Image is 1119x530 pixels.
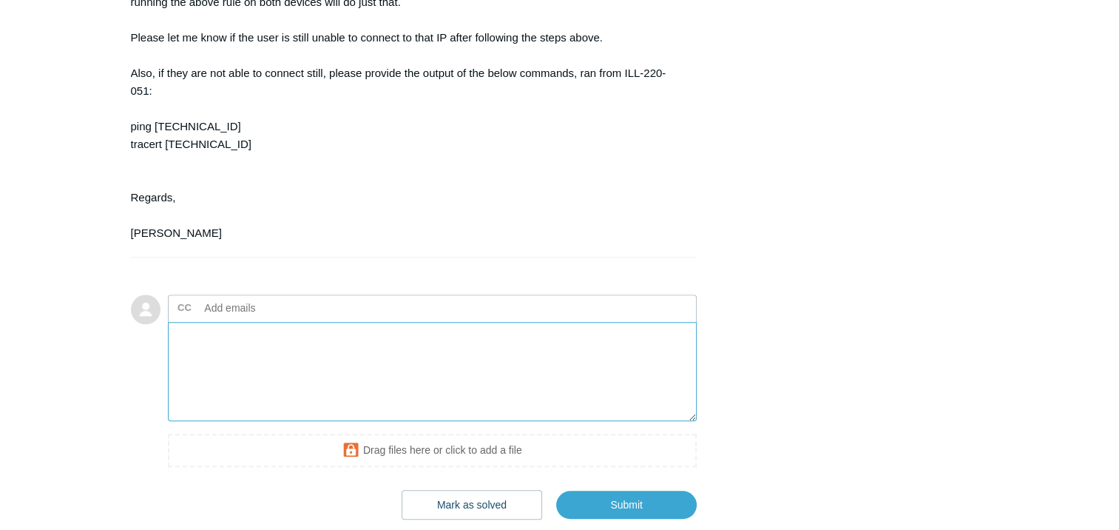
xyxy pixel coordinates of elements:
label: CC [178,297,192,319]
input: Submit [556,491,697,519]
input: Add emails [199,297,358,319]
textarea: Add your reply [168,322,697,422]
button: Mark as solved [402,490,542,520]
